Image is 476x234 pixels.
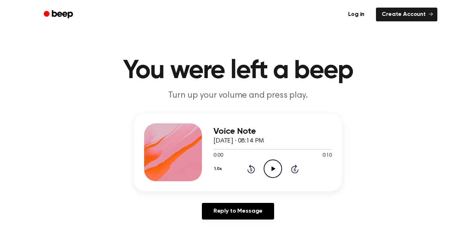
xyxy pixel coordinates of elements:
a: Reply to Message [202,203,274,220]
h1: You were left a beep [53,58,423,84]
button: 1.0x [213,163,224,175]
span: [DATE] · 08:14 PM [213,138,264,144]
p: Turn up your volume and press play. [99,90,377,102]
a: Create Account [376,8,437,21]
a: Beep [39,8,79,22]
span: 0:10 [323,152,332,159]
h3: Voice Note [213,127,332,136]
span: 0:00 [213,152,223,159]
a: Log in [341,6,372,23]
